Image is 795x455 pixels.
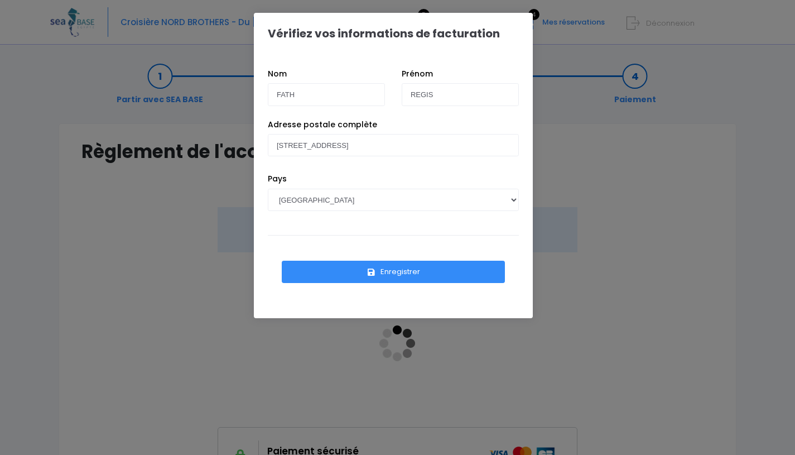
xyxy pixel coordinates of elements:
h1: Vérifiez vos informations de facturation [268,27,500,40]
label: Adresse postale complète [268,119,377,131]
label: Prénom [402,68,433,80]
label: Nom [268,68,287,80]
button: Enregistrer [282,261,505,283]
label: Pays [268,173,287,185]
